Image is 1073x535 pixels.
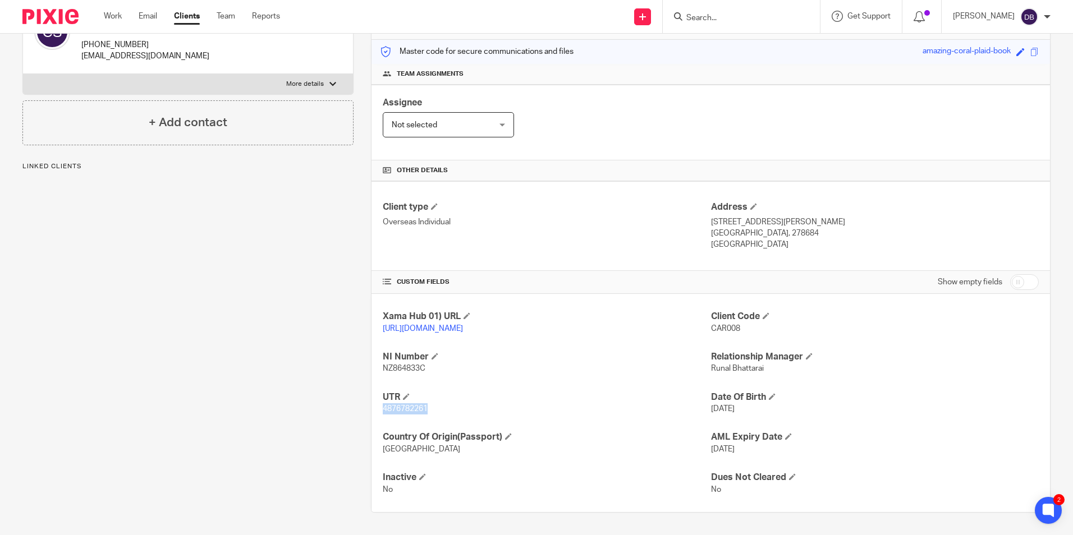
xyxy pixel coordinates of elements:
span: No [383,486,393,494]
p: [EMAIL_ADDRESS][DOMAIN_NAME] [81,50,209,62]
h4: + Add contact [149,114,227,131]
p: Master code for secure communications and files [380,46,574,57]
a: Clients [174,11,200,22]
span: [DATE] [711,405,735,413]
a: Work [104,11,122,22]
span: [DATE] [711,445,735,453]
input: Search [685,13,786,24]
a: [URL][DOMAIN_NAME] [383,325,463,333]
span: Runal Bhattarai [711,365,764,372]
span: No [711,486,721,494]
h4: Client type [383,201,710,213]
span: Other details [397,166,448,175]
h4: Dues Not Cleared [711,472,1039,483]
h4: Address [711,201,1039,213]
h4: Country Of Origin(Passport) [383,431,710,443]
span: Not selected [392,121,437,129]
h4: Xama Hub 01) URL [383,311,710,322]
span: [GEOGRAPHIC_DATA] [383,445,460,453]
h4: Relationship Manager [711,351,1039,363]
h4: Date Of Birth [711,391,1039,403]
p: Overseas Individual [383,216,710,228]
a: Email [139,11,157,22]
span: NZ864833C [383,365,425,372]
div: amazing-coral-plaid-book [923,45,1011,58]
span: Team assignments [397,70,464,79]
span: CAR008 [711,325,740,333]
p: [GEOGRAPHIC_DATA] [711,239,1039,250]
span: 4876782261 [383,405,428,413]
p: More details [286,80,324,89]
span: Get Support [847,12,891,20]
h4: Inactive [383,472,710,483]
h4: UTR [383,391,710,403]
p: [GEOGRAPHIC_DATA], 278684 [711,228,1039,239]
span: Assignee [383,98,422,107]
p: [STREET_ADDRESS][PERSON_NAME] [711,216,1039,228]
img: Pixie [22,9,79,24]
div: 2 [1053,494,1065,505]
a: Team [217,11,235,22]
p: Linked clients [22,162,354,171]
img: svg%3E [1020,8,1038,26]
h4: CUSTOM FIELDS [383,278,710,287]
label: Show empty fields [938,276,1002,288]
p: [PHONE_NUMBER] [81,39,209,50]
a: Reports [252,11,280,22]
h4: Client Code [711,311,1039,322]
h4: AML Expiry Date [711,431,1039,443]
h4: NI Number [383,351,710,363]
p: [PERSON_NAME] [953,11,1015,22]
